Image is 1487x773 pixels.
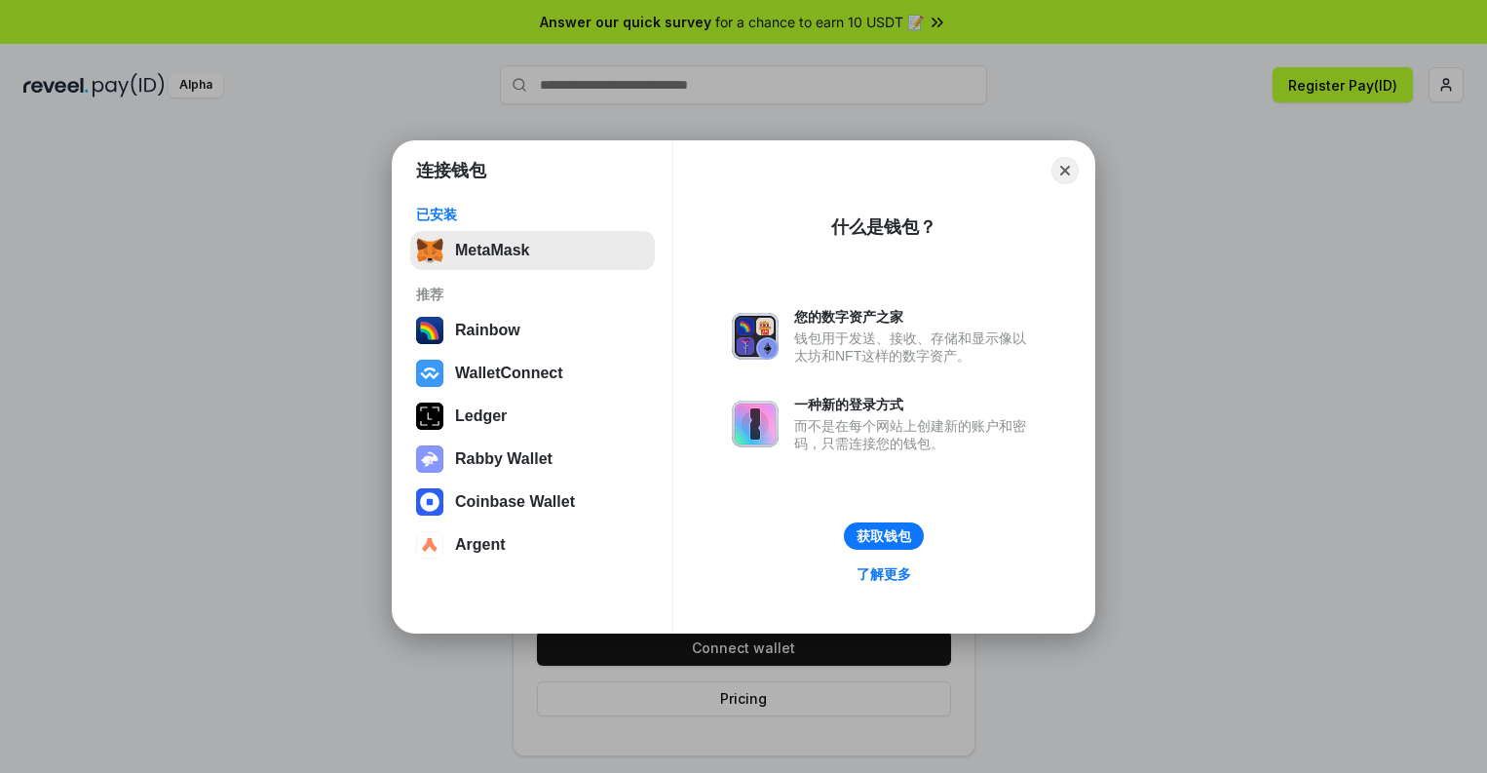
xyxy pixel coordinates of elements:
img: svg+xml,%3Csvg%20xmlns%3D%22http%3A%2F%2Fwww.w3.org%2F2000%2Fsvg%22%20fill%3D%22none%22%20viewBox... [732,313,779,360]
button: MetaMask [410,231,655,270]
button: Close [1051,157,1079,184]
img: svg+xml,%3Csvg%20xmlns%3D%22http%3A%2F%2Fwww.w3.org%2F2000%2Fsvg%22%20width%3D%2228%22%20height%3... [416,403,443,430]
a: 了解更多 [845,561,923,587]
div: 推荐 [416,286,649,303]
div: 获取钱包 [857,527,911,545]
div: 而不是在每个网站上创建新的账户和密码，只需连接您的钱包。 [794,417,1036,452]
div: Ledger [455,407,507,425]
button: WalletConnect [410,354,655,393]
img: svg+xml,%3Csvg%20width%3D%22120%22%20height%3D%22120%22%20viewBox%3D%220%200%20120%20120%22%20fil... [416,317,443,344]
div: MetaMask [455,242,529,259]
img: svg+xml,%3Csvg%20xmlns%3D%22http%3A%2F%2Fwww.w3.org%2F2000%2Fsvg%22%20fill%3D%22none%22%20viewBox... [732,401,779,447]
button: 获取钱包 [844,522,924,550]
div: Rainbow [455,322,520,339]
div: Coinbase Wallet [455,493,575,511]
button: Rainbow [410,311,655,350]
div: 什么是钱包？ [831,215,936,239]
div: 了解更多 [857,565,911,583]
h1: 连接钱包 [416,159,486,182]
img: svg+xml,%3Csvg%20width%3D%2228%22%20height%3D%2228%22%20viewBox%3D%220%200%2028%2028%22%20fill%3D... [416,360,443,387]
div: Argent [455,536,506,554]
button: Ledger [410,397,655,436]
img: svg+xml,%3Csvg%20width%3D%2228%22%20height%3D%2228%22%20viewBox%3D%220%200%2028%2028%22%20fill%3D... [416,488,443,516]
img: svg+xml,%3Csvg%20fill%3D%22none%22%20height%3D%2233%22%20viewBox%3D%220%200%2035%2033%22%20width%... [416,237,443,264]
div: 您的数字资产之家 [794,308,1036,326]
div: 已安装 [416,206,649,223]
div: WalletConnect [455,365,563,382]
img: svg+xml,%3Csvg%20width%3D%2228%22%20height%3D%2228%22%20viewBox%3D%220%200%2028%2028%22%20fill%3D... [416,531,443,559]
div: 钱包用于发送、接收、存储和显示像以太坊和NFT这样的数字资产。 [794,329,1036,365]
button: Rabby Wallet [410,440,655,479]
button: Coinbase Wallet [410,483,655,522]
div: Rabby Wallet [455,450,553,468]
div: 一种新的登录方式 [794,396,1036,413]
button: Argent [410,525,655,564]
img: svg+xml,%3Csvg%20xmlns%3D%22http%3A%2F%2Fwww.w3.org%2F2000%2Fsvg%22%20fill%3D%22none%22%20viewBox... [416,445,443,473]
